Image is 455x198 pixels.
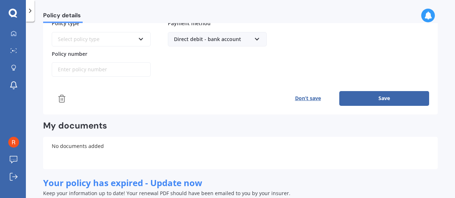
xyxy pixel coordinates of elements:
[58,35,135,43] div: Select policy type
[43,12,83,22] span: Policy details
[43,177,202,189] span: Your policy has expired - Update now
[52,62,151,77] input: Enter policy number
[52,50,87,57] span: Policy number
[174,35,251,43] div: Direct debit - bank account
[43,120,107,131] h2: My documents
[43,137,438,169] div: No documents added
[43,190,290,197] span: Keep your information up to date! Your renewal PDF should have been emailed to you by your insurer.
[339,91,429,105] button: Save
[8,137,19,148] img: ACg8ocJmfJIkrcNNXSeavGo9g1j0Lnx-BAG2bgiI6YxY3fUx1HrHeg=s96-c
[276,91,339,105] button: Don’t save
